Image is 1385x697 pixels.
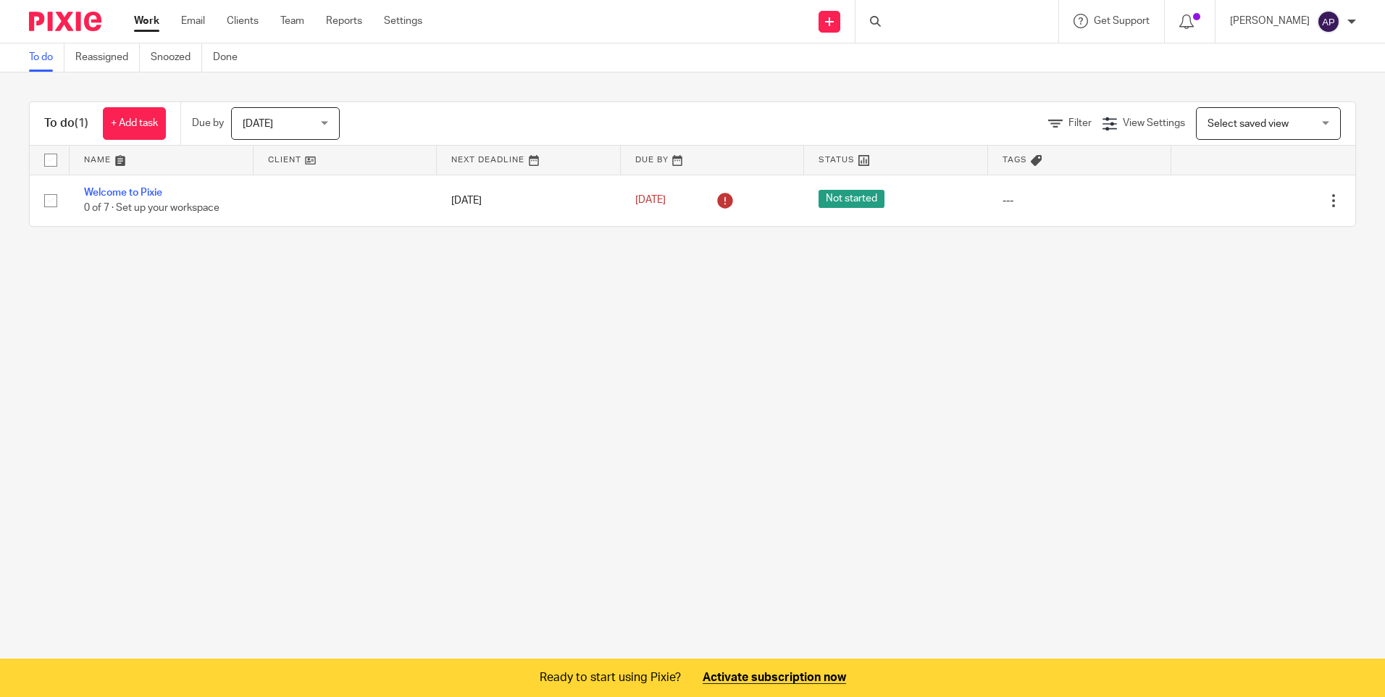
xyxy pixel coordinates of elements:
[1230,14,1310,28] p: [PERSON_NAME]
[75,117,88,129] span: (1)
[326,14,362,28] a: Reports
[29,43,64,72] a: To do
[192,116,224,130] p: Due by
[1094,16,1150,26] span: Get Support
[44,116,88,131] h1: To do
[1068,118,1092,128] span: Filter
[84,203,219,213] span: 0 of 7 · Set up your workspace
[103,107,166,140] a: + Add task
[437,175,621,226] td: [DATE]
[1123,118,1185,128] span: View Settings
[1003,193,1158,208] div: ---
[75,43,140,72] a: Reassigned
[134,14,159,28] a: Work
[29,12,101,31] img: Pixie
[1208,119,1289,129] span: Select saved view
[213,43,248,72] a: Done
[280,14,304,28] a: Team
[819,190,884,208] span: Not started
[181,14,205,28] a: Email
[384,14,422,28] a: Settings
[635,196,666,206] span: [DATE]
[243,119,273,129] span: [DATE]
[227,14,259,28] a: Clients
[151,43,202,72] a: Snoozed
[1317,10,1340,33] img: svg%3E
[1003,156,1027,164] span: Tags
[84,188,162,198] a: Welcome to Pixie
